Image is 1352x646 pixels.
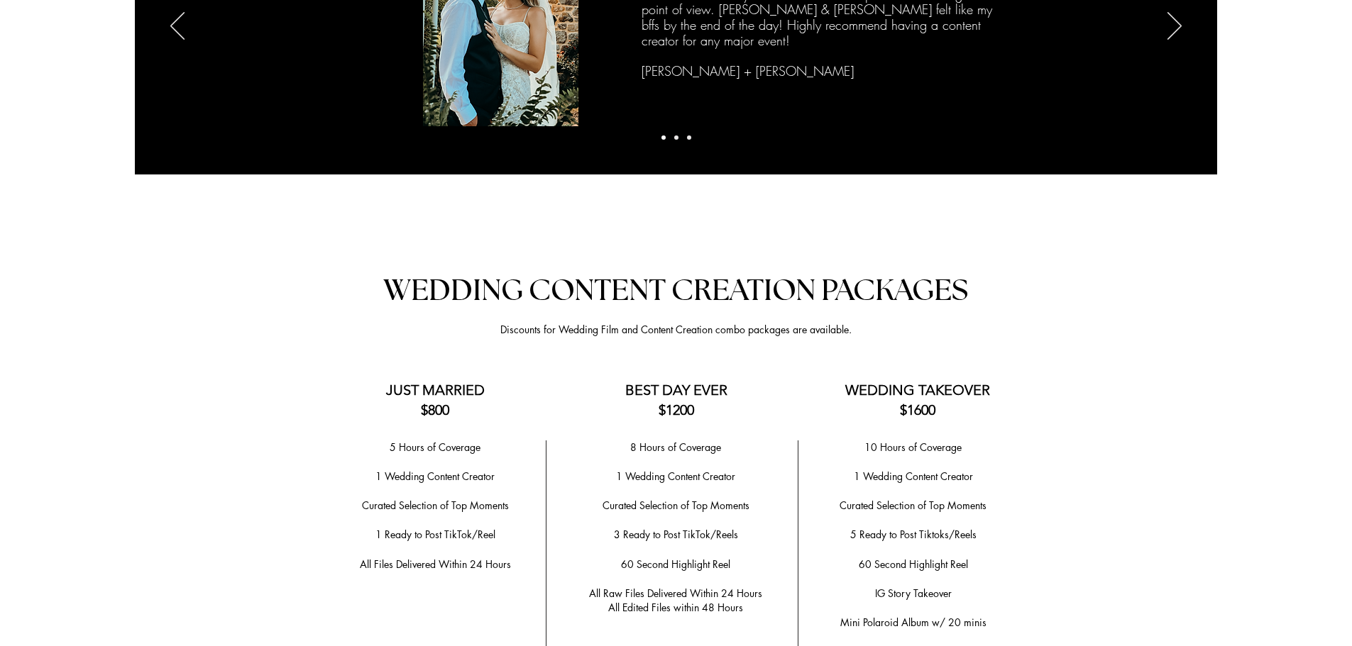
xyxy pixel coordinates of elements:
[386,382,485,399] span: JUST MARRIED
[362,499,509,512] span: ​Curated Selection of Top Moments
[687,135,691,140] a: Copy of Copy of Slide 1
[621,557,730,571] span: 60 Second Highlight Reel
[375,528,495,541] span: 1 Ready to Post TikTok/Reel
[1167,12,1182,42] button: Next
[390,440,480,454] span: 5 Hours of Coverage
[642,62,854,79] span: [PERSON_NAME] + [PERSON_NAME]
[864,440,962,454] span: 10 Hours of Coverage
[625,382,727,418] span: BEST DAY EVER $1200
[608,601,743,614] span: All Edited Files within 48 Hours
[854,469,973,483] span: 1 Wedding Content Creator
[845,382,990,418] span: WEDDING TAKEOVER $1600
[383,276,968,306] span: WEDDING CONTENT CREATION PACKAGES
[589,586,762,600] span: All Raw Files Delivered Within 24 Hours
[375,469,495,483] span: 1 Wedding Content Creator
[850,528,977,541] span: 5 Ready to Post Tiktoks/Reels
[421,401,449,418] span: $800
[500,323,852,336] span: Discounts for Wedding Film and Content Creation combo packages are available.
[859,557,968,571] span: 60 Second Highlight Reel
[657,135,696,140] nav: Slides
[170,12,185,42] button: Previous
[360,557,511,571] span: All Files Delivered Within 24 Hours
[674,135,678,140] a: Copy of Slide 1
[614,528,738,541] span: 3 Ready to Post TikTok/Reels
[603,499,749,512] span: ​Curated Selection of Top Moments
[840,499,986,512] span: Curated Selection of Top Moments
[661,135,666,140] a: Slide 1
[875,586,952,600] span: IG Story Takeover
[630,440,721,454] span: 8 Hours of Coverage
[616,469,735,483] span: 1 Wedding Content Creator
[840,616,986,629] span: Mini Polaroid Album w/ 20 minis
